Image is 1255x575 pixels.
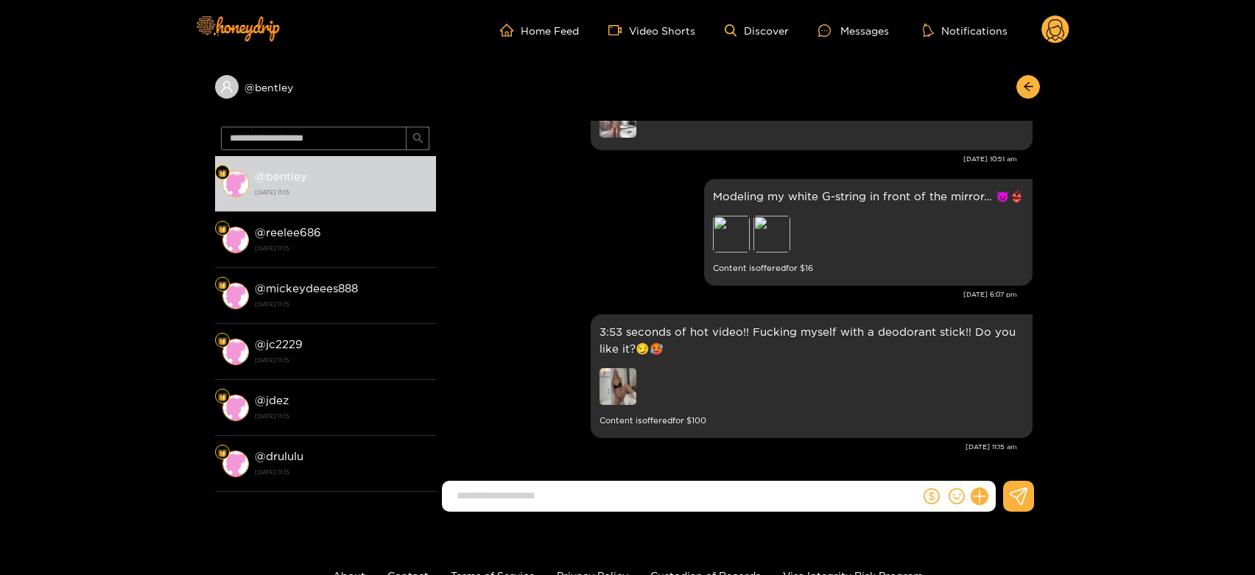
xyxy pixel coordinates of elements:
div: @bentley [215,75,436,99]
p: Modeling my white G-string in front of the mirror… 😈👙 [713,188,1024,205]
span: search [412,133,423,145]
div: [DATE] 6:07 pm [443,289,1017,300]
strong: [DATE] 11:15 [255,353,429,367]
img: Fan Level [218,225,227,233]
span: arrow-left [1023,81,1034,94]
strong: [DATE] 11:15 [255,241,429,255]
strong: @ mickeydeees888 [255,282,358,294]
img: conversation [222,395,249,421]
strong: @ jdez [255,394,289,406]
span: video-camera [608,24,629,37]
img: Fan Level [218,336,227,345]
strong: @ reelee686 [255,226,321,239]
small: Content is offered for $ 16 [713,260,1024,277]
strong: [DATE] 11:15 [255,186,429,199]
img: conversation [222,171,249,197]
div: Sep. 22, 6:07 pm [704,179,1033,286]
strong: @ drululu [255,450,303,462]
span: dollar [924,488,940,504]
img: preview [600,368,636,405]
strong: @ bentley [255,170,307,183]
span: user [220,80,233,94]
a: Home Feed [500,24,579,37]
img: Fan Level [218,392,227,401]
img: conversation [222,451,249,477]
img: conversation [222,283,249,309]
button: dollar [921,485,943,507]
strong: [DATE] 11:15 [255,465,429,479]
img: conversation [222,227,249,253]
p: 3:53 seconds of hot video!! Fucking myself with a deodorant stick!! Do you like it?😏🥵 [600,323,1024,357]
span: home [500,24,521,37]
button: search [406,127,429,150]
strong: @ jc2229 [255,338,303,350]
img: conversation [222,339,249,365]
a: Discover [725,24,789,37]
img: Fan Level [218,281,227,289]
a: Video Shorts [608,24,695,37]
button: arrow-left [1016,75,1040,99]
div: Sep. 23, 11:15 am [591,314,1033,438]
div: [DATE] 11:15 am [443,442,1017,452]
span: smile [949,488,965,504]
div: Messages [818,22,889,39]
img: Fan Level [218,448,227,457]
img: Fan Level [218,169,227,177]
div: [DATE] 10:51 am [443,154,1017,164]
strong: [DATE] 11:15 [255,297,429,311]
small: Content is offered for $ 100 [600,412,1024,429]
button: Notifications [918,23,1012,38]
strong: [DATE] 11:15 [255,409,429,423]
